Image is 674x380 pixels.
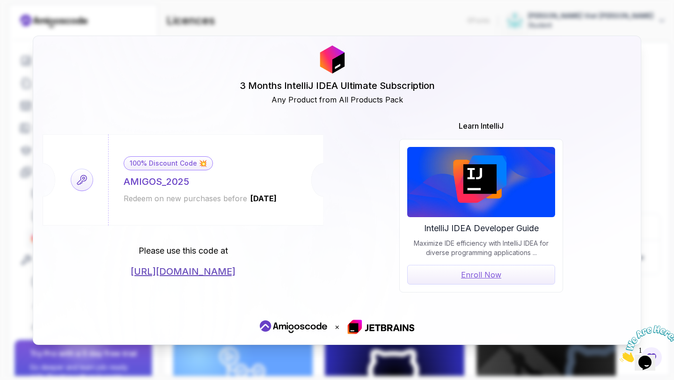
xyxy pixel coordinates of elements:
a: [URL][DOMAIN_NAME] [131,265,235,278]
a: Enroll Now [407,265,555,285]
h2: Any Product from All Products Pack [271,94,403,105]
div: AMIGOS_2025 [124,175,189,188]
img: JetBrains Logo [318,45,346,73]
p: Please use this code at [139,244,228,257]
p: × [335,321,340,332]
p: Maximize IDE efficiency with IntelliJ IDEA for diverse programming applications ... [407,239,555,257]
img: JetBrains Logo [407,147,555,217]
h1: 3 Months IntelliJ IDEA Ultimate Subscription [240,79,435,92]
span: [DATE] [249,194,278,203]
h1: Learn IntelliJ [399,120,563,132]
h2: IntelliJ IDEA Developer Guide [407,222,555,235]
img: Chat attention grabber [4,4,62,41]
iframe: chat widget [616,322,674,366]
div: 100% Discount Code 💥 [124,156,213,170]
span: 1 [4,4,7,12]
div: Redeem on new purchases before [124,193,278,204]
